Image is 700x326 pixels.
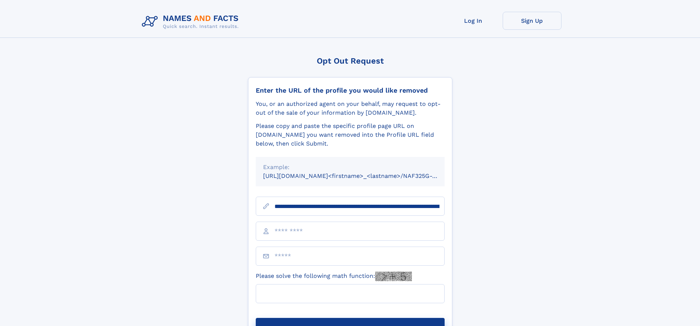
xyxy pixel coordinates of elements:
[256,272,412,281] label: Please solve the following math function:
[256,100,445,117] div: You, or an authorized agent on your behalf, may request to opt-out of the sale of your informatio...
[256,86,445,94] div: Enter the URL of the profile you would like removed
[139,12,245,32] img: Logo Names and Facts
[256,122,445,148] div: Please copy and paste the specific profile page URL on [DOMAIN_NAME] you want removed into the Pr...
[248,56,452,65] div: Opt Out Request
[444,12,503,30] a: Log In
[263,163,437,172] div: Example:
[263,172,459,179] small: [URL][DOMAIN_NAME]<firstname>_<lastname>/NAF325G-xxxxxxxx
[503,12,561,30] a: Sign Up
